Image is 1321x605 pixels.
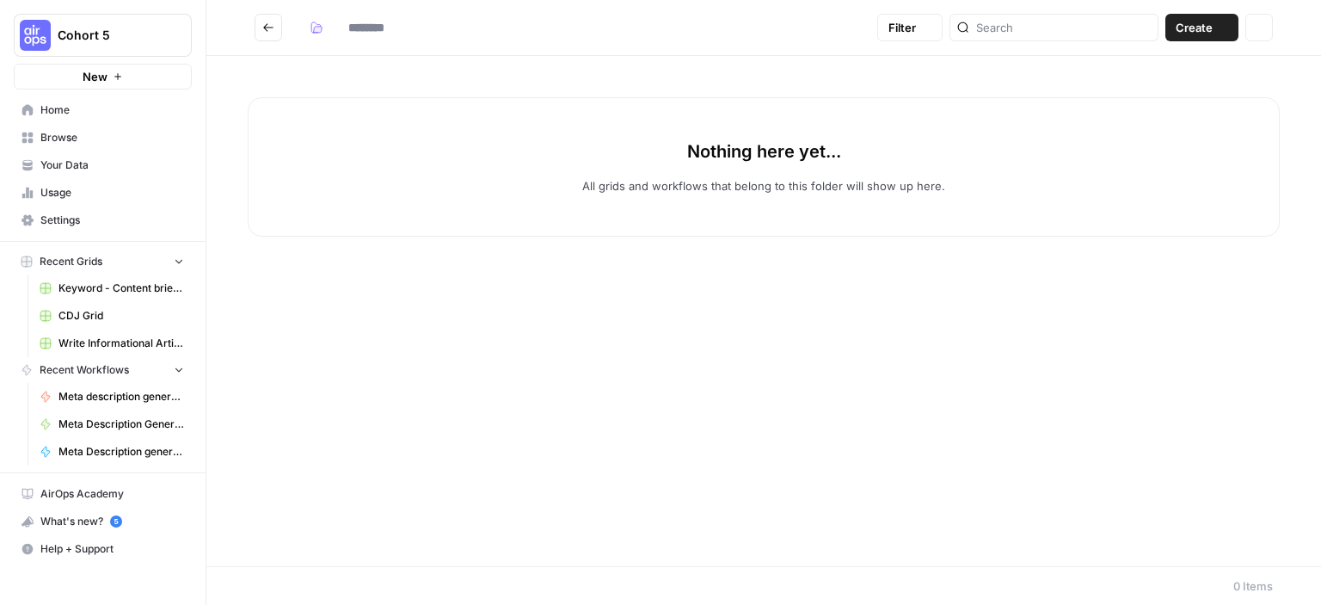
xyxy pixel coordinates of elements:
[14,14,192,57] button: Workspace: Cohort 5
[15,509,191,534] div: What's new?
[14,249,192,275] button: Recent Grids
[40,102,184,118] span: Home
[58,444,184,460] span: Meta Description generator (CRG)
[58,308,184,324] span: CDJ Grid
[1165,14,1238,41] button: Create
[20,20,51,51] img: Cohort 5 Logo
[14,151,192,179] a: Your Data
[582,177,945,194] p: All grids and workflows that belong to this folder will show up here.
[14,207,192,234] a: Settings
[40,362,129,378] span: Recent Workflows
[83,68,108,85] span: New
[40,157,184,173] span: Your Data
[976,19,1151,36] input: Search
[14,535,192,563] button: Help + Support
[14,64,192,90] button: New
[40,254,102,269] span: Recent Grids
[110,515,122,528] a: 5
[58,281,184,296] span: Keyword - Content brief - Article (Airops builders)
[58,389,184,404] span: Meta description generator (Jaione)
[255,14,282,41] button: Go back
[58,27,162,44] span: Cohort 5
[32,438,192,466] a: Meta Description generator (CRG)
[14,357,192,383] button: Recent Workflows
[877,14,943,41] button: Filter
[1176,19,1213,36] span: Create
[32,330,192,357] a: Write Informational Article
[40,486,184,502] span: AirOps Academy
[687,139,841,164] p: Nothing here yet...
[40,130,184,145] span: Browse
[58,417,184,432] span: Meta Description Generator ([PERSON_NAME])
[32,383,192,411] a: Meta description generator (Jaione)
[14,124,192,151] a: Browse
[14,179,192,207] a: Usage
[58,336,184,351] span: Write Informational Article
[40,541,184,557] span: Help + Support
[114,517,118,526] text: 5
[888,19,916,36] span: Filter
[1233,577,1273,595] div: 0 Items
[14,480,192,508] a: AirOps Academy
[14,96,192,124] a: Home
[32,302,192,330] a: CDJ Grid
[32,411,192,438] a: Meta Description Generator ([PERSON_NAME])
[40,185,184,201] span: Usage
[14,508,192,535] button: What's new? 5
[32,275,192,302] a: Keyword - Content brief - Article (Airops builders)
[40,213,184,228] span: Settings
